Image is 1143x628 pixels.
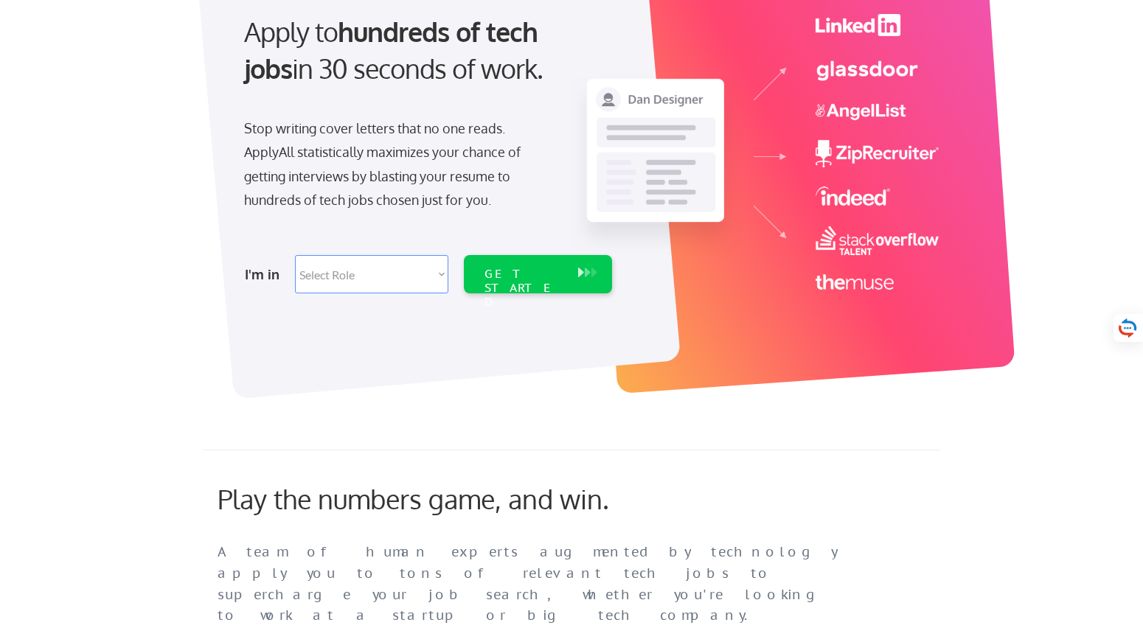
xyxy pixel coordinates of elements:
[484,267,563,310] div: GET STARTED
[244,116,547,212] div: Stop writing cover letters that no one reads. ApplyAll statistically maximizes your chance of get...
[244,15,544,85] strong: hundreds of tech jobs
[218,483,675,514] div: Play the numbers game, and win.
[244,13,606,88] div: Apply to in 30 seconds of work.
[245,262,286,286] div: I'm in
[218,542,866,627] div: A team of human experts augmented by technology apply you to tons of relevant tech jobs to superc...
